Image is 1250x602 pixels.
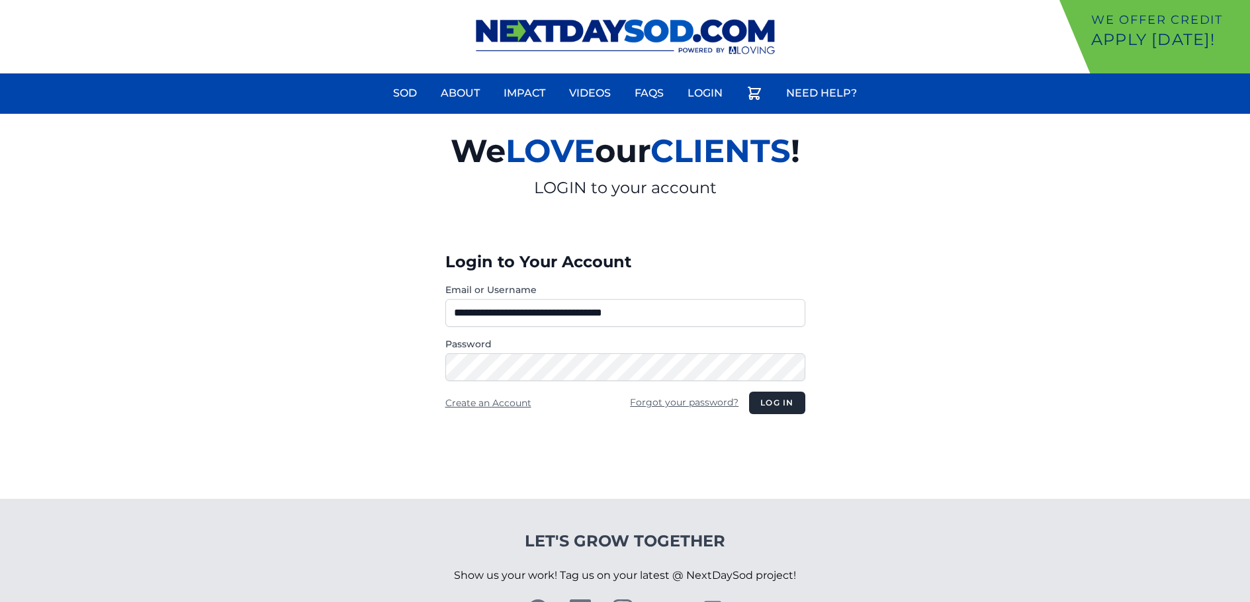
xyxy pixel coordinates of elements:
[1091,29,1245,50] p: Apply [DATE]!
[445,337,805,351] label: Password
[627,77,672,109] a: FAQs
[385,77,425,109] a: Sod
[778,77,865,109] a: Need Help?
[297,124,954,177] h2: We our !
[445,397,531,409] a: Create an Account
[445,283,805,296] label: Email or Username
[1091,11,1245,29] p: We offer Credit
[433,77,488,109] a: About
[496,77,553,109] a: Impact
[650,132,791,170] span: CLIENTS
[454,531,796,552] h4: Let's Grow Together
[561,77,619,109] a: Videos
[454,552,796,599] p: Show us your work! Tag us on your latest @ NextDaySod project!
[297,177,954,198] p: LOGIN to your account
[680,77,731,109] a: Login
[749,392,805,414] button: Log in
[445,251,805,273] h3: Login to Your Account
[630,396,738,408] a: Forgot your password?
[506,132,595,170] span: LOVE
